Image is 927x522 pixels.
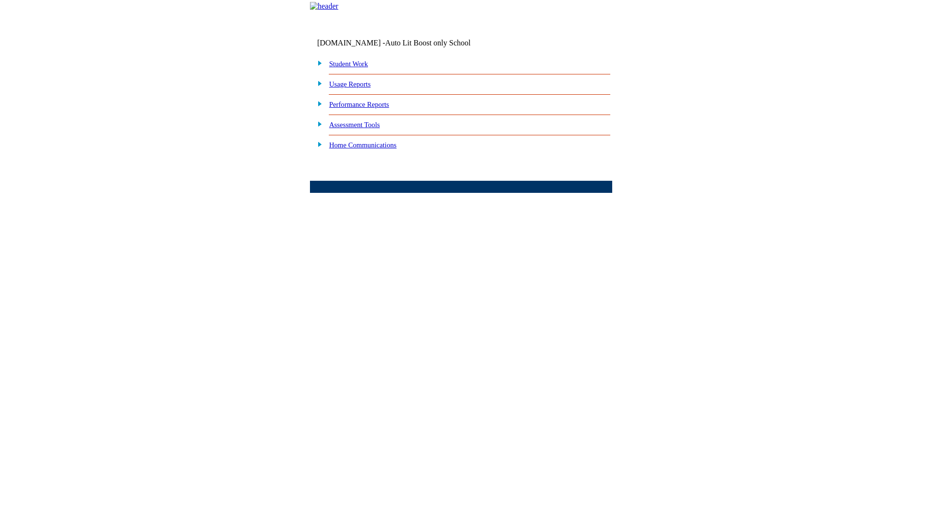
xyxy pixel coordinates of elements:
[329,101,389,108] a: Performance Reports
[312,99,323,108] img: plus.gif
[312,119,323,128] img: plus.gif
[329,80,371,88] a: Usage Reports
[385,39,471,47] nobr: Auto Lit Boost only School
[317,39,495,47] td: [DOMAIN_NAME] -
[312,140,323,148] img: plus.gif
[329,121,380,129] a: Assessment Tools
[329,60,368,68] a: Student Work
[312,58,323,67] img: plus.gif
[329,141,397,149] a: Home Communications
[310,2,338,11] img: header
[312,79,323,87] img: plus.gif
